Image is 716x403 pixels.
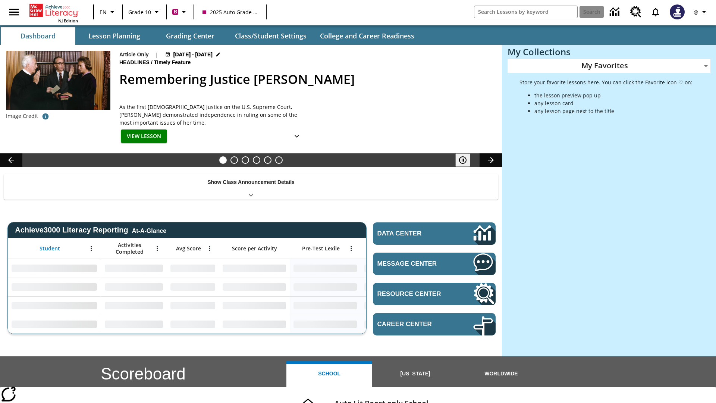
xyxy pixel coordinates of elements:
[694,8,698,16] span: @
[670,4,685,19] img: Avatar
[4,174,498,200] div: Show Class Announcement Details
[346,243,357,254] button: Open Menu
[29,2,78,24] div: Home
[534,107,693,115] li: any lesson page next to the title
[219,156,227,164] button: Slide 1 Remembering Justice O'Connor
[96,5,120,19] button: Language: EN, Select a language
[15,226,166,234] span: Achieve3000 Literacy Reporting
[508,47,710,57] h3: My Collections
[377,290,451,298] span: Resource Center
[480,153,502,167] button: Lesson carousel, Next
[119,59,151,67] span: Headlines
[167,259,219,278] div: No Data,
[373,313,496,335] a: Career Center
[3,1,25,23] button: Open side menu
[373,222,496,245] a: Data Center
[289,129,304,143] button: Show Details
[253,156,260,164] button: Slide 4 The Last Homesteaders
[665,2,689,22] button: Select a new avatar
[373,283,496,305] a: Resource Center, Will open in new tab
[689,5,713,19] button: Profile/Settings
[474,6,577,18] input: search field
[534,91,693,99] li: the lesson preview pop up
[519,78,693,86] p: Store your favorite lessons here. You can click the Favorite icon ♡ on:
[167,278,219,296] div: No Data,
[458,361,544,387] button: Worldwide
[242,156,249,164] button: Slide 3 Defining Our Government's Purpose
[286,361,372,387] button: School
[646,2,665,22] a: Notifications
[455,153,478,167] div: Pause
[173,51,213,59] span: [DATE] - [DATE]
[155,51,158,59] span: |
[40,245,60,252] span: Student
[58,18,78,24] span: NJ Edition
[101,296,167,315] div: No Data,
[534,99,693,107] li: any lesson card
[605,2,626,22] a: Data Center
[377,260,451,268] span: Message Center
[232,245,277,252] span: Score per Activity
[132,226,166,234] div: At-A-Glance
[101,315,167,334] div: No Data,
[169,5,191,19] button: Boost Class color is violet red. Change class color
[1,27,75,45] button: Dashboard
[176,245,201,252] span: Avg Score
[229,27,313,45] button: Class/Student Settings
[202,8,258,16] span: 2025 Auto Grade 10
[204,243,215,254] button: Open Menu
[101,278,167,296] div: No Data,
[626,2,646,22] a: Resource Center, Will open in new tab
[167,315,219,334] div: No Data,
[125,5,164,19] button: Grade: Grade 10, Select a grade
[119,103,306,126] div: As the first [DEMOGRAPHIC_DATA] justice on the U.S. Supreme Court, [PERSON_NAME] demonstrated ind...
[6,112,38,120] p: Image Credit
[167,296,219,315] div: No Data,
[153,27,227,45] button: Grading Center
[121,129,167,143] button: View Lesson
[29,3,78,18] a: Home
[154,59,192,67] span: Timely Feature
[38,110,53,123] button: Image credit: The U.S. National Archives
[361,259,431,278] div: No Data,
[230,156,238,164] button: Slide 2 Climbing Mount Tai
[128,8,151,16] span: Grade 10
[377,321,451,328] span: Career Center
[302,245,340,252] span: Pre-Test Lexile
[264,156,271,164] button: Slide 5 Pre-release lesson
[361,278,431,296] div: No Data,
[377,230,448,237] span: Data Center
[275,156,283,164] button: Slide 6 Career Lesson
[508,59,710,73] div: My Favorites
[151,59,153,65] span: /
[152,243,163,254] button: Open Menu
[372,361,458,387] button: [US_STATE]
[455,153,470,167] button: Pause
[119,70,493,89] h2: Remembering Justice O'Connor
[86,243,97,254] button: Open Menu
[105,242,154,255] span: Activities Completed
[314,27,420,45] button: College and Career Readiness
[101,259,167,278] div: No Data,
[361,315,431,334] div: No Data,
[361,296,431,315] div: No Data,
[373,253,496,275] a: Message Center
[100,8,107,16] span: EN
[164,51,223,59] button: Aug 24 - Aug 24 Choose Dates
[119,103,306,126] span: As the first female justice on the U.S. Supreme Court, Sandra Day O'Connor demonstrated independe...
[77,27,151,45] button: Lesson Planning
[119,51,149,59] p: Article Only
[207,178,295,186] p: Show Class Announcement Details
[174,7,177,16] span: B
[6,51,110,110] img: Chief Justice Warren Burger, wearing a black robe, holds up his right hand and faces Sandra Day O...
